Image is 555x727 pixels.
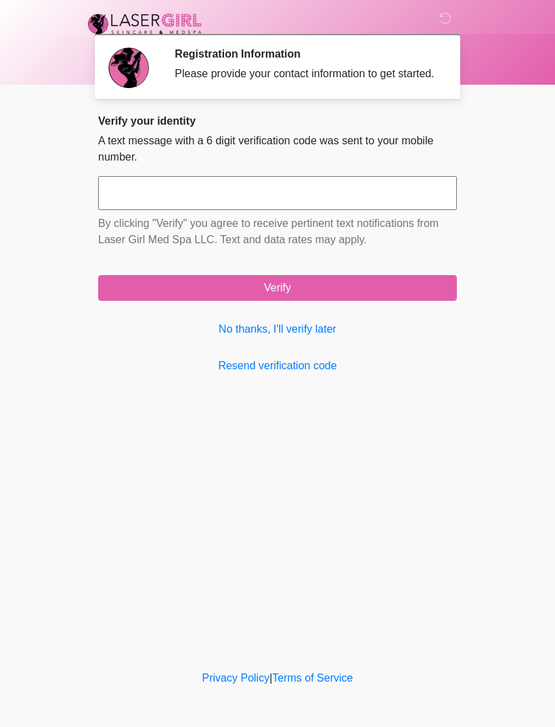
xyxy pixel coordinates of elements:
h2: Verify your identity [98,115,457,127]
p: A text message with a 6 digit verification code was sent to your mobile number. [98,133,457,165]
div: Please provide your contact information to get started. [175,66,437,82]
img: Agent Avatar [108,47,149,88]
h2: Registration Information [175,47,437,60]
a: Privacy Policy [202,672,270,684]
a: Resend verification code [98,358,457,374]
a: | [269,672,272,684]
a: No thanks, I'll verify later [98,321,457,337]
button: Verify [98,275,457,301]
img: Laser Girl Med Spa LLC Logo [85,10,205,37]
a: Terms of Service [272,672,353,684]
p: By clicking "Verify" you agree to receive pertinent text notifications from Laser Girl Med Spa LL... [98,215,457,248]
